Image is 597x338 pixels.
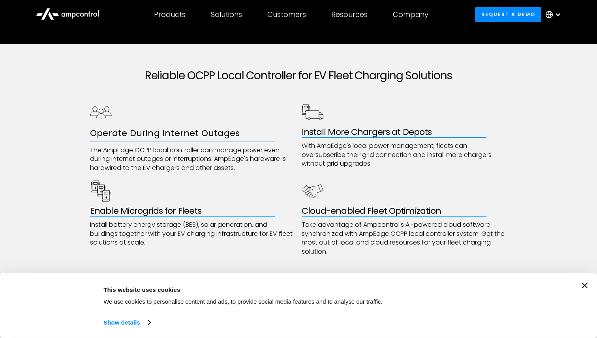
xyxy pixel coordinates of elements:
[302,220,507,256] p: Take advantage of Ampcontrol's AI-powered cloud software synchronized with AmpEdge OCPP local con...
[454,283,567,306] button: Okay
[103,317,150,329] a: Show details
[103,298,383,305] span: We use cookies to personalise content and ads, to provide social media features and to analyse ou...
[475,7,541,22] a: Request a demo
[154,10,186,19] div: Products
[302,142,507,168] p: With AmpEdge's local power management, fleets can oversubscribe their grid connection and install...
[103,285,437,294] div: This website uses cookies
[302,127,507,137] h3: Install More Chargers at Depots
[267,10,306,19] div: Customers
[393,10,428,19] div: Company
[331,10,368,19] div: Resources
[211,10,242,19] div: Solutions
[90,146,296,172] p: The AmpEdge OCPP local controller can manage power even during internet outages or interruptions....
[90,206,296,216] h3: Enable Microgrids for Fleets
[90,127,296,140] h3: Operate During Internet Outages
[302,206,507,216] h3: Cloud-enabled Fleet Optimization
[582,283,588,288] button: Close banner
[90,69,507,82] h2: Reliable OCPP Local Controller for EV Fleet Charging Solutions
[90,220,296,247] p: Install battery energy storage (BES), solar generation, and buildings together with your EV charg...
